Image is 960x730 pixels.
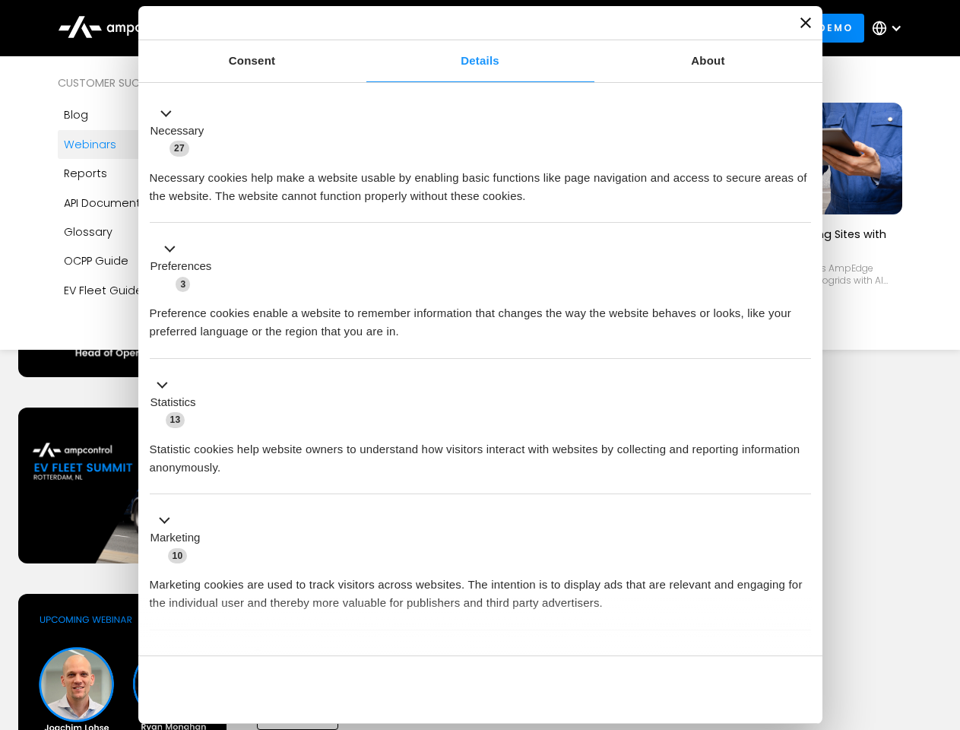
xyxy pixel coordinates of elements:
div: EV Fleet Guide [64,282,143,299]
div: API Documentation [64,195,170,211]
div: Glossary [64,224,112,240]
label: Preferences [150,258,212,275]
button: Okay [592,668,810,712]
span: 2 [251,649,265,665]
span: 10 [168,548,188,563]
div: Marketing cookies are used to track visitors across websites. The intention is to display ads tha... [150,564,811,612]
div: Customer success [58,75,246,91]
button: Close banner [800,17,811,28]
a: About [594,40,822,82]
a: Blog [58,100,246,129]
button: Preferences (3) [150,240,221,294]
button: Marketing (10) [150,512,210,565]
label: Marketing [150,529,201,547]
div: Webinars [64,136,116,153]
div: OCPP Guide [64,252,128,269]
span: 3 [176,277,190,292]
div: Statistic cookies help website owners to understand how visitors interact with websites by collec... [150,429,811,477]
div: Blog [64,106,88,123]
a: Webinars [58,130,246,159]
a: OCPP Guide [58,246,246,275]
button: Unclassified (2) [150,647,274,666]
span: 27 [170,141,189,156]
a: Glossary [58,217,246,246]
label: Statistics [150,394,196,411]
a: Reports [58,159,246,188]
label: Necessary [150,122,204,140]
div: Necessary cookies help make a website usable by enabling basic functions like page navigation and... [150,157,811,205]
button: Necessary (27) [150,104,214,157]
span: 13 [166,412,185,427]
a: Details [366,40,594,82]
div: Preference cookies enable a website to remember information that changes the way the website beha... [150,293,811,341]
a: EV Fleet Guide [58,276,246,305]
button: Statistics (13) [150,376,205,429]
div: Reports [64,165,107,182]
a: API Documentation [58,189,246,217]
a: Consent [138,40,366,82]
